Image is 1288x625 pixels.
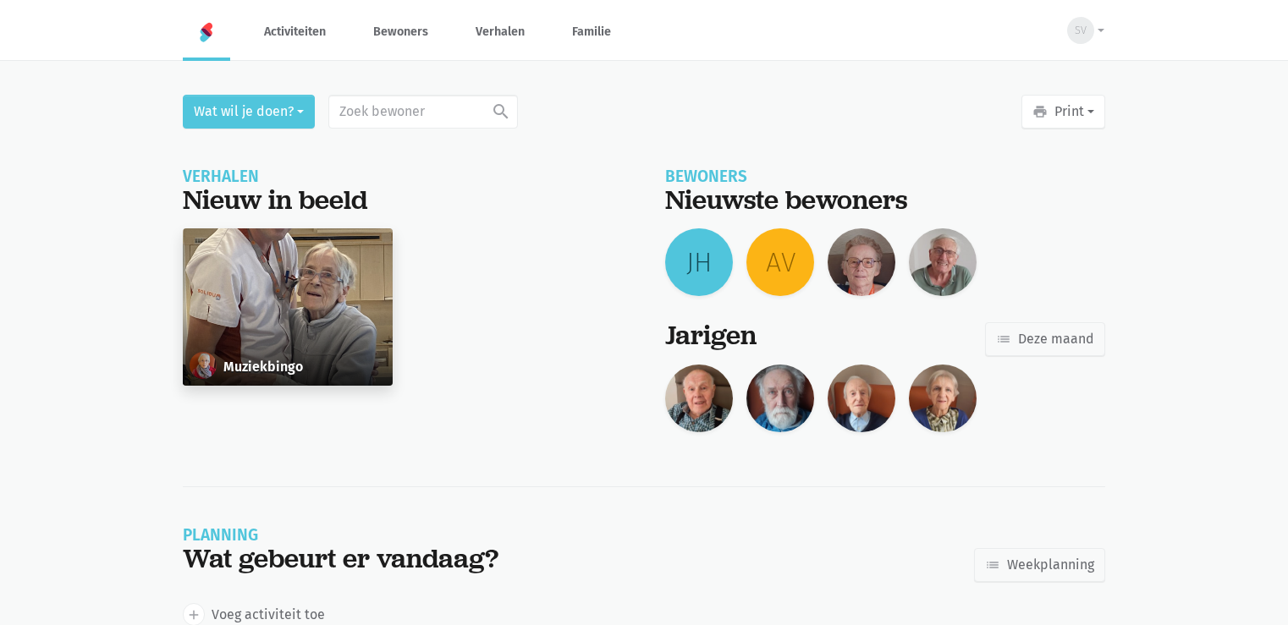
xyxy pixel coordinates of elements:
img: Louis [665,365,733,432]
a: AV [746,228,814,296]
i: add [186,607,201,622]
span: JH [686,241,712,284]
a: Bewoners [360,3,442,60]
div: Planning [183,528,498,543]
img: Yvonne [909,365,977,432]
div: Jarigen [665,320,757,351]
span: AV [766,241,795,284]
span: SV [1075,22,1087,39]
div: Nieuwste bewoners [665,184,1105,216]
input: Zoek bewoner [328,95,518,129]
button: SV [1056,11,1105,50]
i: list [985,557,1000,573]
div: Bewoners [665,169,1105,184]
div: Verhalen [183,169,623,184]
i: print [1032,104,1048,119]
img: Nicole [828,228,895,296]
img: Home [196,22,217,42]
a: Deze maand [985,322,1105,356]
img: Sylva De Smeytere [190,352,217,379]
div: Wat gebeurt er vandaag? [183,543,498,574]
a: Verhalen [462,3,538,60]
a: JH [665,228,733,296]
a: Activiteiten [250,3,339,60]
img: Richard [909,228,977,296]
div: Nieuw in beeld [183,184,623,216]
img: Jacques [746,365,814,432]
a: add Voeg activiteit toe [183,603,325,625]
img: René [828,365,895,432]
button: Print [1021,95,1105,129]
h6: Muziekbingo [223,359,303,375]
a: Weekplanning [974,548,1105,582]
button: Wat wil je doen? [183,95,315,129]
a: Familie [559,3,625,60]
a: Sylva De Smeytere Muziekbingo [183,228,393,386]
i: list [996,332,1011,347]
